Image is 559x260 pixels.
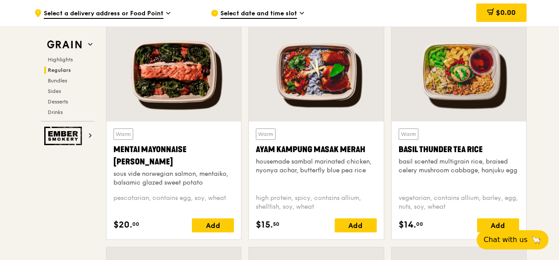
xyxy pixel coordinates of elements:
[531,235,541,245] span: 🦙
[44,37,85,53] img: Grain web logo
[44,127,85,145] img: Ember Smokery web logo
[496,8,516,17] span: $0.00
[484,235,527,245] span: Chat with us
[256,157,376,175] div: housemade sambal marinated chicken, nyonya achar, butterfly blue pea rice
[48,57,73,63] span: Highlights
[477,230,548,249] button: Chat with us🦙
[273,221,279,228] span: 50
[132,221,139,228] span: 00
[399,194,519,211] div: vegetarian, contains allium, barley, egg, nuts, soy, wheat
[256,143,376,156] div: Ayam Kampung Masak Merah
[48,67,71,73] span: Regulars
[44,9,163,19] span: Select a delivery address or Food Point
[220,9,297,19] span: Select date and time slot
[399,157,519,175] div: basil scented multigrain rice, braised celery mushroom cabbage, hanjuku egg
[399,143,519,156] div: Basil Thunder Tea Rice
[399,128,418,140] div: Warm
[113,194,234,211] div: pescatarian, contains egg, soy, wheat
[256,128,276,140] div: Warm
[113,128,133,140] div: Warm
[477,218,519,232] div: Add
[48,78,67,84] span: Bundles
[48,99,68,105] span: Desserts
[399,218,416,232] span: $14.
[335,218,377,232] div: Add
[48,88,61,94] span: Sides
[192,218,234,232] div: Add
[113,218,132,232] span: $20.
[113,143,234,168] div: Mentai Mayonnaise [PERSON_NAME]
[256,218,273,232] span: $15.
[113,170,234,187] div: sous vide norwegian salmon, mentaiko, balsamic glazed sweet potato
[256,194,376,211] div: high protein, spicy, contains allium, shellfish, soy, wheat
[416,221,423,228] span: 00
[48,109,63,115] span: Drinks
